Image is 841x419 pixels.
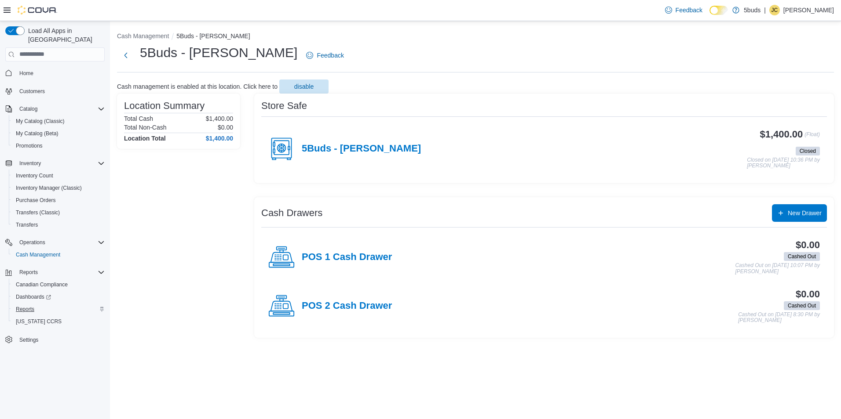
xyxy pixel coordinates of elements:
[2,67,108,79] button: Home
[12,304,105,314] span: Reports
[117,83,278,90] p: Cash management is enabled at this location. Click here to
[12,183,105,193] span: Inventory Manager (Classic)
[9,249,108,261] button: Cash Management
[769,5,780,15] div: Julienne Chavez
[12,316,65,327] a: [US_STATE] CCRS
[9,127,108,140] button: My Catalog (Beta)
[12,195,105,206] span: Purchase Orders
[19,160,41,167] span: Inventory
[800,147,816,155] span: Closed
[16,334,105,345] span: Settings
[12,292,55,302] a: Dashboards
[9,115,108,127] button: My Catalog (Classic)
[16,68,37,79] a: Home
[302,300,392,312] h4: POS 2 Cash Drawer
[302,143,421,155] h4: 5Buds - [PERSON_NAME]
[12,170,105,181] span: Inventory Count
[16,172,53,179] span: Inventory Count
[12,207,105,218] span: Transfers (Classic)
[303,47,347,64] a: Feedback
[16,237,49,248] button: Operations
[117,32,834,42] nav: An example of EuiBreadcrumbs
[12,170,57,181] a: Inventory Count
[16,306,34,313] span: Reports
[12,292,105,302] span: Dashboards
[2,85,108,98] button: Customers
[12,316,105,327] span: Washington CCRS
[12,183,85,193] a: Inventory Manager (Classic)
[124,101,205,111] h3: Location Summary
[261,101,307,111] h3: Store Safe
[9,315,108,328] button: [US_STATE] CCRS
[12,304,38,314] a: Reports
[16,267,41,278] button: Reports
[796,147,820,155] span: Closed
[176,33,250,40] button: 5Buds - [PERSON_NAME]
[12,207,63,218] a: Transfers (Classic)
[12,141,105,151] span: Promotions
[9,140,108,152] button: Promotions
[25,26,105,44] span: Load All Apps in [GEOGRAPHIC_DATA]
[16,158,105,169] span: Inventory
[16,86,48,97] a: Customers
[12,128,105,139] span: My Catalog (Beta)
[2,157,108,170] button: Inventory
[747,157,820,169] p: Closed on [DATE] 10:36 PM by [PERSON_NAME]
[19,269,38,276] span: Reports
[788,302,816,310] span: Cashed Out
[9,194,108,206] button: Purchase Orders
[19,70,33,77] span: Home
[16,184,82,191] span: Inventory Manager (Classic)
[16,209,60,216] span: Transfers (Classic)
[16,158,44,169] button: Inventory
[117,47,135,64] button: Next
[9,278,108,291] button: Canadian Compliance
[16,130,59,137] span: My Catalog (Beta)
[9,303,108,315] button: Reports
[124,135,166,142] h4: Location Total
[9,291,108,303] a: Dashboards
[19,105,37,112] span: Catalog
[16,318,62,325] span: [US_STATE] CCRS
[16,221,38,228] span: Transfers
[9,219,108,231] button: Transfers
[12,249,64,260] a: Cash Management
[117,33,169,40] button: Cash Management
[206,135,233,142] h4: $1,400.00
[19,336,38,343] span: Settings
[735,263,820,275] p: Cashed Out on [DATE] 10:07 PM by [PERSON_NAME]
[12,220,41,230] a: Transfers
[783,5,834,15] p: [PERSON_NAME]
[2,236,108,249] button: Operations
[218,124,233,131] p: $0.00
[140,44,297,61] h1: 5Buds - [PERSON_NAME]
[12,279,105,290] span: Canadian Compliance
[784,252,820,261] span: Cashed Out
[16,237,105,248] span: Operations
[9,206,108,219] button: Transfers (Classic)
[662,1,706,19] a: Feedback
[294,82,314,91] span: disable
[804,129,820,145] p: (Float)
[19,239,45,246] span: Operations
[5,63,105,369] nav: Complex example
[788,253,816,260] span: Cashed Out
[279,79,329,94] button: disable
[738,312,820,324] p: Cashed Out on [DATE] 8:30 PM by [PERSON_NAME]
[12,141,46,151] a: Promotions
[16,293,51,300] span: Dashboards
[16,142,43,149] span: Promotions
[16,118,65,125] span: My Catalog (Classic)
[302,252,392,263] h4: POS 1 Cash Drawer
[772,5,778,15] span: JC
[19,88,45,95] span: Customers
[12,220,105,230] span: Transfers
[2,333,108,346] button: Settings
[760,129,803,140] h3: $1,400.00
[124,115,153,122] h6: Total Cash
[772,204,827,222] button: New Drawer
[788,209,822,217] span: New Drawer
[206,115,233,122] p: $1,400.00
[12,116,68,126] a: My Catalog (Classic)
